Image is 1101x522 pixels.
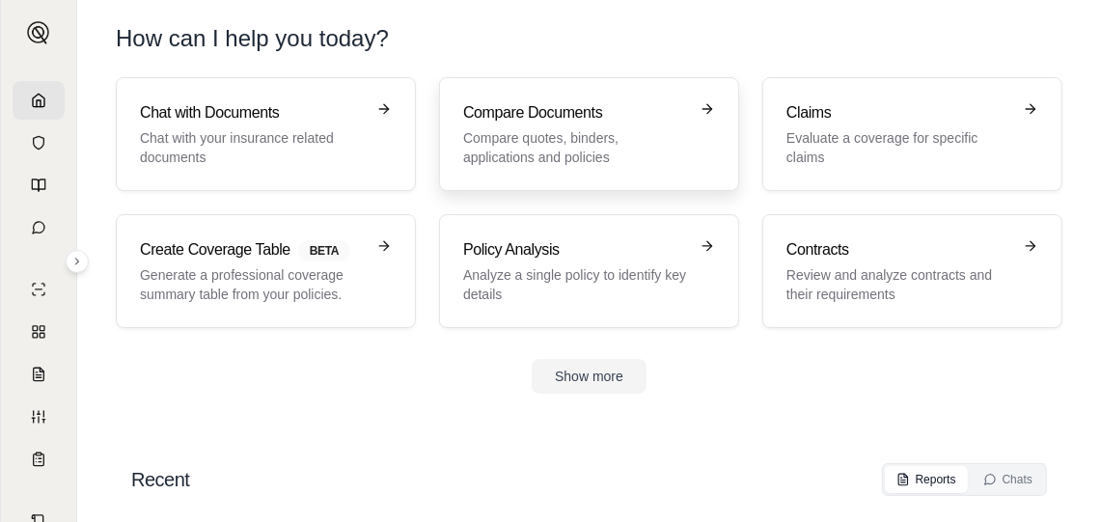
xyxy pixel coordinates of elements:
[116,77,416,191] a: Chat with DocumentsChat with your insurance related documents
[13,124,65,162] a: Documents Vault
[298,240,350,261] span: BETA
[13,166,65,205] a: Prompt Library
[786,128,1011,167] p: Evaluate a coverage for specific claims
[786,265,1011,304] p: Review and analyze contracts and their requirements
[13,81,65,120] a: Home
[140,101,365,124] h3: Chat with Documents
[13,355,65,394] a: Claim Coverage
[983,472,1032,487] div: Chats
[13,270,65,309] a: Single Policy
[762,214,1062,328] a: ContractsReview and analyze contracts and their requirements
[972,466,1044,493] button: Chats
[896,472,956,487] div: Reports
[13,440,65,479] a: Coverage Table
[532,359,647,394] button: Show more
[131,466,189,493] h2: Recent
[762,77,1062,191] a: ClaimsEvaluate a coverage for specific claims
[66,250,89,273] button: Expand sidebar
[786,101,1011,124] h3: Claims
[885,466,968,493] button: Reports
[463,265,688,304] p: Analyze a single policy to identify key details
[140,265,365,304] p: Generate a professional coverage summary table from your policies.
[19,14,58,52] button: Expand sidebar
[13,313,65,351] a: Policy Comparisons
[786,238,1011,261] h3: Contracts
[13,398,65,436] a: Custom Report
[463,128,688,167] p: Compare quotes, binders, applications and policies
[27,21,50,44] img: Expand sidebar
[463,238,688,261] h3: Policy Analysis
[116,23,1062,54] h1: How can I help you today?
[463,101,688,124] h3: Compare Documents
[439,77,739,191] a: Compare DocumentsCompare quotes, binders, applications and policies
[116,214,416,328] a: Create Coverage TableBETAGenerate a professional coverage summary table from your policies.
[439,214,739,328] a: Policy AnalysisAnalyze a single policy to identify key details
[13,208,65,247] a: Chat
[140,128,365,167] p: Chat with your insurance related documents
[140,238,365,261] h3: Create Coverage Table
